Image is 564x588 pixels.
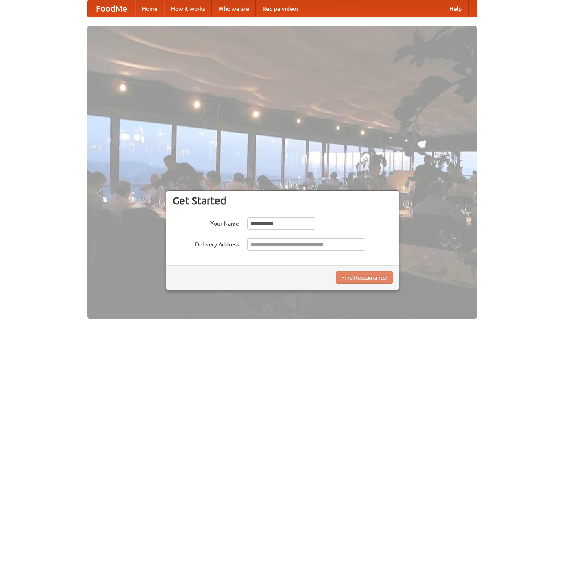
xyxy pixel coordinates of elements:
[173,238,239,248] label: Delivery Address
[173,194,393,207] h3: Get Started
[336,271,393,284] button: Find Restaurants!
[256,0,305,17] a: Recipe videos
[135,0,164,17] a: Home
[212,0,256,17] a: Who we are
[164,0,212,17] a: How it works
[88,0,135,17] a: FoodMe
[173,217,239,228] label: Your Name
[443,0,469,17] a: Help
